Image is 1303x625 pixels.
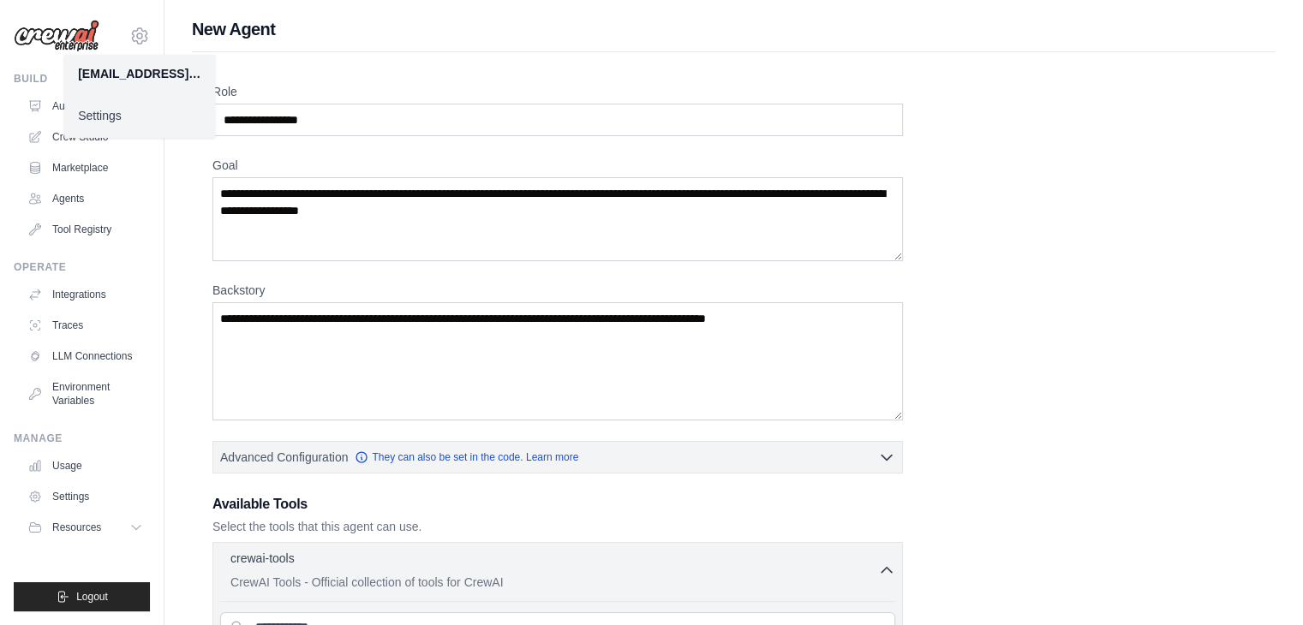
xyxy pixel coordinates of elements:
[21,312,150,339] a: Traces
[230,574,878,591] p: CrewAI Tools - Official collection of tools for CrewAI
[212,518,903,535] p: Select the tools that this agent can use.
[21,216,150,243] a: Tool Registry
[14,582,150,611] button: Logout
[230,550,295,567] p: crewai-tools
[64,100,215,131] a: Settings
[21,281,150,308] a: Integrations
[78,65,201,82] div: [EMAIL_ADDRESS][DOMAIN_NAME]
[14,72,150,86] div: Build
[212,83,903,100] label: Role
[21,342,150,370] a: LLM Connections
[14,20,99,52] img: Logo
[192,17,1276,41] h1: New Agent
[21,185,150,212] a: Agents
[52,521,101,534] span: Resources
[21,92,150,120] a: Automations
[21,154,150,182] a: Marketplace
[14,260,150,274] div: Operate
[21,452,150,479] a: Usage
[14,432,150,445] div: Manage
[213,442,902,473] button: Advanced Configuration They can also be set in the code. Learn more
[220,550,895,591] button: crewai-tools CrewAI Tools - Official collection of tools for CrewAI
[355,450,578,464] a: They can also be set in the code. Learn more
[21,373,150,414] a: Environment Variables
[21,514,150,541] button: Resources
[21,123,150,151] a: Crew Studio
[21,483,150,510] a: Settings
[212,494,903,515] h3: Available Tools
[220,449,348,466] span: Advanced Configuration
[76,590,108,604] span: Logout
[212,157,903,174] label: Goal
[212,282,903,299] label: Backstory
